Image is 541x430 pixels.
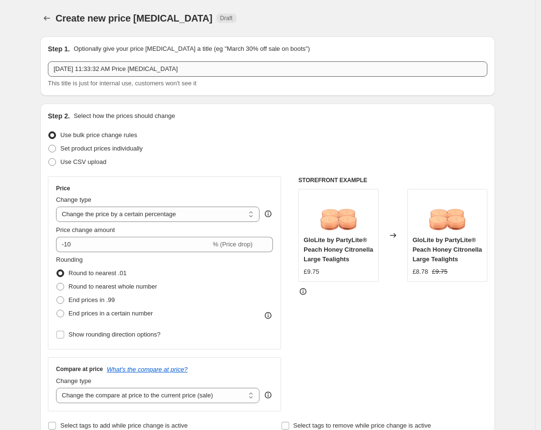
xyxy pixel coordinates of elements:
span: Rounding [56,256,83,263]
div: help [263,390,273,400]
span: Change type [56,196,91,203]
p: Optionally give your price [MEDICAL_DATA] a title (eg "March 30% off sale on boots") [74,44,310,54]
strike: £9.75 [432,267,448,277]
img: sm19_v09709_web_80x.png [428,194,466,232]
span: Show rounding direction options? [68,331,160,338]
span: Select tags to remove while price change is active [293,422,431,429]
span: This title is just for internal use, customers won't see it [48,80,196,87]
h2: Step 1. [48,44,70,54]
span: End prices in .99 [68,296,115,303]
h6: STOREFRONT EXAMPLE [298,176,487,184]
span: Use bulk price change rules [60,131,137,139]
span: Round to nearest .01 [68,269,126,277]
span: Change type [56,377,91,384]
span: Select tags to add while price change is active [60,422,188,429]
h2: Step 2. [48,111,70,121]
button: What's the compare at price? [107,366,188,373]
span: Draft [220,14,233,22]
input: 30% off holiday sale [48,61,487,77]
span: Set product prices individually [60,145,143,152]
input: -15 [56,237,211,252]
div: £9.75 [304,267,319,277]
h3: Price [56,185,70,192]
p: Select how the prices should change [74,111,175,121]
span: GloLite by PartyLite® Peach Honey Citronella Large Tealights [413,236,482,263]
span: Round to nearest whole number [68,283,157,290]
span: Create new price [MEDICAL_DATA] [56,13,213,23]
span: % (Price drop) [213,241,252,248]
span: Price change amount [56,226,115,233]
img: sm19_v09709_web_80x.png [319,194,358,232]
button: Price change jobs [40,12,54,25]
h3: Compare at price [56,365,103,373]
div: £8.78 [413,267,428,277]
div: help [263,209,273,219]
span: GloLite by PartyLite® Peach Honey Citronella Large Tealights [304,236,373,263]
span: End prices in a certain number [68,310,153,317]
span: Use CSV upload [60,158,106,165]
